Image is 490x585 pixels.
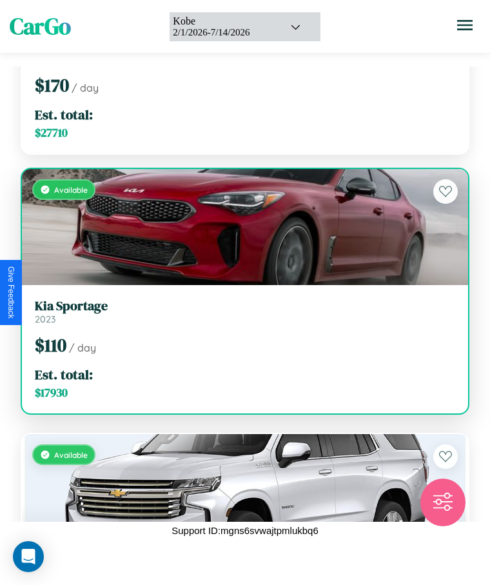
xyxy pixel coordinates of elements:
[35,385,68,401] span: $ 17930
[35,105,93,124] span: Est. total:
[54,450,88,460] span: Available
[6,266,15,319] div: Give Feedback
[35,333,66,357] span: $ 110
[54,185,88,195] span: Available
[35,298,455,325] a: Kia Sportage2023
[13,541,44,572] div: Open Intercom Messenger
[35,365,93,384] span: Est. total:
[10,11,71,42] span: CarGo
[35,125,68,141] span: $ 27710
[171,522,318,539] p: Support ID: mgns6svwajtpmlukbq6
[72,81,99,94] span: / day
[173,15,273,27] div: Kobe
[35,73,69,97] span: $ 170
[35,313,56,325] span: 2023
[69,341,96,354] span: / day
[35,298,455,313] h3: Kia Sportage
[173,27,273,38] div: 2 / 1 / 2026 - 7 / 14 / 2026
